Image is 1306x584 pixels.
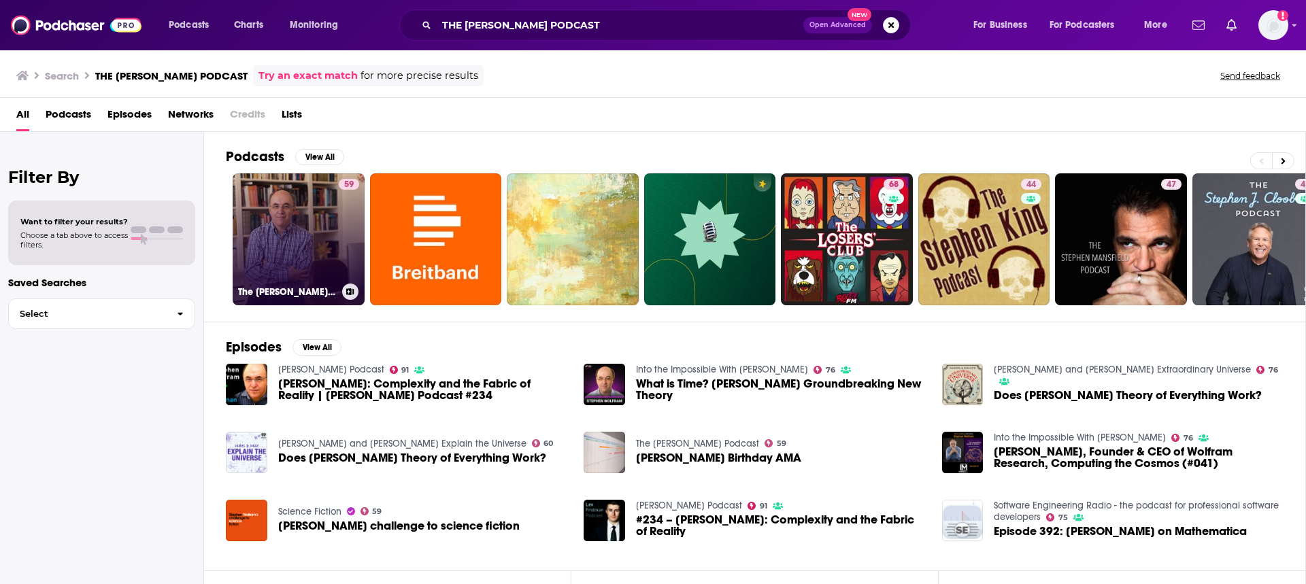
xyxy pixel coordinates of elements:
span: What is Time? [PERSON_NAME] Groundbreaking New Theory [636,378,926,401]
a: Daniel and Kelly’s Extraordinary Universe [994,364,1251,375]
span: More [1144,16,1167,35]
a: Episodes [107,103,152,131]
button: Select [8,298,195,329]
span: Monitoring [290,16,338,35]
a: Lex Fridman Podcast [278,364,384,375]
span: Select [9,309,166,318]
a: Stephen Wolfram’s challenge to science fiction [278,520,520,532]
a: Software Engineering Radio - the podcast for professional software developers [994,500,1279,523]
span: Podcasts [46,103,91,131]
input: Search podcasts, credits, & more... [437,14,803,36]
a: Into the Impossible With Brian Keating [636,364,808,375]
a: 59 [765,439,786,447]
a: 76 [814,366,835,374]
span: Episode 392: [PERSON_NAME] on Mathematica [994,526,1247,537]
a: Show notifications dropdown [1187,14,1210,37]
h3: THE [PERSON_NAME] PODCAST [95,69,248,82]
span: 76 [826,367,835,373]
img: Does Stephen Wolfram's Theory of Everything Work? [942,364,984,405]
a: Lists [282,103,302,131]
p: Saved Searches [8,276,195,289]
span: [PERSON_NAME] Birthday AMA [636,452,801,464]
span: Does [PERSON_NAME] Theory of Everything Work? [994,390,1262,401]
span: 60 [543,441,553,447]
span: Open Advanced [809,22,866,29]
svg: Add a profile image [1277,10,1288,21]
span: New [848,8,872,21]
a: 91 [748,502,767,510]
img: Stephen Wolfram’s challenge to science fiction [226,500,267,541]
a: 75 [1046,513,1068,521]
button: Send feedback [1216,70,1284,82]
span: [PERSON_NAME] challenge to science fiction [278,520,520,532]
img: #234 – Stephen Wolfram: Complexity and the Fabric of Reality [584,500,625,541]
span: [PERSON_NAME], Founder & CEO of Wolfram Research, Computing the Cosmos (#041) [994,446,1284,469]
span: 59 [372,509,382,515]
a: What is Time? Stephen Wolfram’s Groundbreaking New Theory [636,378,926,401]
span: Podcasts [169,16,209,35]
h2: Podcasts [226,148,284,165]
h2: Filter By [8,167,195,187]
a: Try an exact match [258,68,358,84]
button: open menu [1041,14,1135,36]
span: 76 [1269,367,1278,373]
a: Does Stephen Wolfram's Theory of Everything Work? [278,452,546,464]
a: Into the Impossible With Brian Keating [994,432,1166,443]
span: For Podcasters [1050,16,1115,35]
a: 44 [918,173,1050,305]
button: Show profile menu [1258,10,1288,40]
a: Networks [168,103,214,131]
h3: Search [45,69,79,82]
a: 68 [884,179,904,190]
img: Stephen Wolfram's Birthday AMA [584,432,625,473]
h3: The [PERSON_NAME] Podcast [238,286,337,298]
span: 76 [1184,435,1193,441]
button: View All [295,149,344,165]
span: Charts [234,16,263,35]
a: Stephen Wolfram's Birthday AMA [636,452,801,464]
a: EpisodesView All [226,339,341,356]
img: What is Time? Stephen Wolfram’s Groundbreaking New Theory [584,364,625,405]
a: Lex Fridman Podcast [636,500,742,511]
a: Does Stephen Wolfram's Theory of Everything Work? [994,390,1262,401]
button: open menu [964,14,1044,36]
h2: Episodes [226,339,282,356]
a: The Stephen Wolfram Podcast [636,438,759,449]
a: #234 – Stephen Wolfram: Complexity and the Fabric of Reality [636,514,926,537]
span: All [16,103,29,131]
span: 91 [401,367,409,373]
a: Stephen Wolfram: Complexity and the Fabric of Reality | Lex Fridman Podcast #234 [278,378,568,401]
a: 76 [1171,434,1193,442]
a: Episode 392: Stephen Wolfram on Mathematica [994,526,1247,537]
a: 59 [339,179,359,190]
a: 47 [1055,173,1187,305]
img: User Profile [1258,10,1288,40]
a: 68 [781,173,913,305]
a: 47 [1161,179,1182,190]
span: 59 [344,178,354,192]
span: 59 [777,441,786,447]
div: Search podcasts, credits, & more... [412,10,924,41]
img: Stephen Wolfram: Complexity and the Fabric of Reality | Lex Fridman Podcast #234 [226,364,267,405]
button: View All [292,339,341,356]
a: PodcastsView All [226,148,344,165]
img: Stephen Wolfram, Founder & CEO of Wolfram Research, Computing the Cosmos (#041) [942,432,984,473]
a: 44 [1021,179,1041,190]
img: Episode 392: Stephen Wolfram on Mathematica [942,500,984,541]
a: Science Fiction [278,506,341,517]
img: Does Stephen Wolfram's Theory of Everything Work? [226,432,267,473]
img: Podchaser - Follow, Share and Rate Podcasts [11,12,141,38]
a: 60 [532,439,554,447]
a: Stephen Wolfram, Founder & CEO of Wolfram Research, Computing the Cosmos (#041) [994,446,1284,469]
